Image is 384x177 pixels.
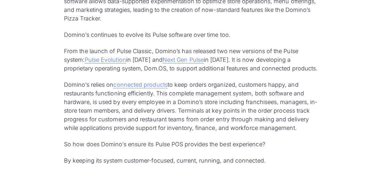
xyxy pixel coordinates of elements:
p: From the launch of Pulse Classic, Domino’s has released two new versions of the Pulse system: in ... [64,47,320,73]
p: By keeping its system customer-focused, current, running, and connected. [64,156,320,165]
p: Domino’s relies on to keep orders organized, customers happy, and restaurants functioning efficie... [64,80,320,132]
a: connected products [113,81,167,88]
p: Domino’s continues to evolve its Pulse software over time too. [64,30,320,39]
a: Pulse Evolution [85,56,126,63]
a: Next Gen Pulse [163,56,204,63]
p: So how does Domino’s ensure its Pulse POS provides the best experience? [64,140,320,149]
